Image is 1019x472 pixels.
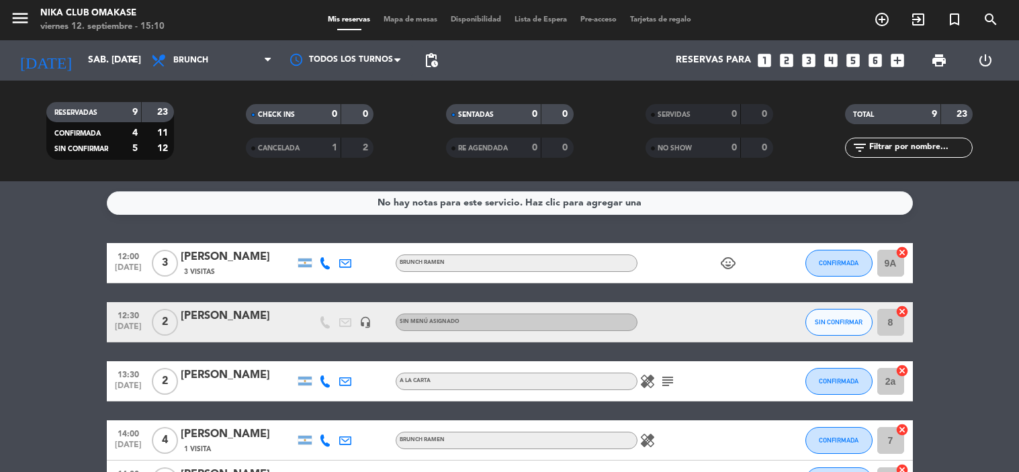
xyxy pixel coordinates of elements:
span: 2 [152,368,178,395]
span: SIN CONFIRMAR [54,146,108,152]
span: A La Carta [400,378,431,383]
span: print [931,52,947,68]
span: CANCELADA [258,145,300,152]
i: cancel [895,305,909,318]
span: [DATE] [112,440,145,456]
span: 12:00 [112,248,145,263]
strong: 4 [132,128,138,138]
strong: 0 [532,109,537,119]
span: BRUNCH RAMEN [400,260,445,265]
span: CONFIRMADA [819,259,858,267]
strong: 9 [132,107,138,117]
i: power_settings_new [977,52,993,68]
span: 12:30 [112,307,145,322]
strong: 0 [532,143,537,152]
i: looks_5 [844,52,862,69]
i: filter_list [852,140,868,156]
span: [DATE] [112,263,145,279]
strong: 0 [732,143,737,152]
div: viernes 12. septiembre - 15:10 [40,20,165,34]
span: Disponibilidad [444,16,508,23]
strong: 2 [363,143,371,152]
strong: 23 [157,107,171,117]
span: RESERVADAS [54,109,97,116]
span: 3 Visitas [184,267,215,277]
button: CONFIRMADA [805,250,873,277]
div: [PERSON_NAME] [181,367,295,384]
i: arrow_drop_down [125,52,141,68]
strong: 5 [132,144,138,153]
strong: 0 [562,109,570,119]
span: [DATE] [112,381,145,397]
span: Sin menú asignado [400,319,459,324]
div: No hay notas para este servicio. Haz clic para agregar una [378,195,641,211]
i: child_care [720,255,736,271]
span: 2 [152,309,178,336]
div: [PERSON_NAME] [181,426,295,443]
div: [PERSON_NAME] [181,248,295,266]
span: 13:30 [112,366,145,381]
strong: 0 [332,109,337,119]
i: search [983,11,999,28]
i: add_box [889,52,906,69]
span: 14:00 [112,425,145,440]
span: Mis reservas [321,16,377,23]
span: CONFIRMADA [819,436,858,444]
span: SENTADAS [458,111,494,118]
strong: 0 [762,109,770,119]
strong: 9 [932,109,937,119]
i: subject [660,373,676,389]
strong: 0 [562,143,570,152]
strong: 0 [762,143,770,152]
i: headset_mic [359,316,371,328]
button: menu [10,8,30,33]
div: [PERSON_NAME] [181,308,295,325]
span: 3 [152,250,178,277]
span: Mapa de mesas [377,16,444,23]
strong: 1 [332,143,337,152]
span: BRUNCH RAMEN [400,437,445,442]
input: Filtrar por nombre... [868,140,972,155]
i: cancel [895,364,909,377]
strong: 12 [157,144,171,153]
span: Pre-acceso [574,16,623,23]
i: looks_one [756,52,773,69]
span: NO SHOW [658,145,692,152]
span: [DATE] [112,322,145,338]
span: TOTAL [853,111,874,118]
i: cancel [895,246,909,259]
button: SIN CONFIRMAR [805,309,873,336]
i: looks_two [778,52,795,69]
strong: 0 [363,109,371,119]
span: Reservas para [676,55,751,66]
i: turned_in_not [946,11,963,28]
span: Lista de Espera [508,16,574,23]
i: cancel [895,423,909,436]
span: Brunch [173,56,208,65]
span: 1 Visita [184,444,211,455]
strong: 0 [732,109,737,119]
i: looks_6 [867,52,884,69]
strong: 23 [957,109,970,119]
button: CONFIRMADA [805,368,873,395]
span: CONFIRMADA [54,130,101,137]
span: RE AGENDADA [458,145,508,152]
i: healing [639,432,656,449]
span: Tarjetas de regalo [623,16,698,23]
button: CONFIRMADA [805,427,873,454]
i: add_circle_outline [874,11,890,28]
span: SERVIDAS [658,111,691,118]
div: Nika Club Omakase [40,7,165,20]
span: pending_actions [423,52,439,68]
span: CONFIRMADA [819,377,858,385]
i: [DATE] [10,46,81,75]
span: CHECK INS [258,111,295,118]
i: looks_4 [822,52,840,69]
i: menu [10,8,30,28]
i: exit_to_app [910,11,926,28]
div: LOG OUT [963,40,1009,81]
span: SIN CONFIRMAR [815,318,862,326]
strong: 11 [157,128,171,138]
i: looks_3 [800,52,817,69]
i: healing [639,373,656,389]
